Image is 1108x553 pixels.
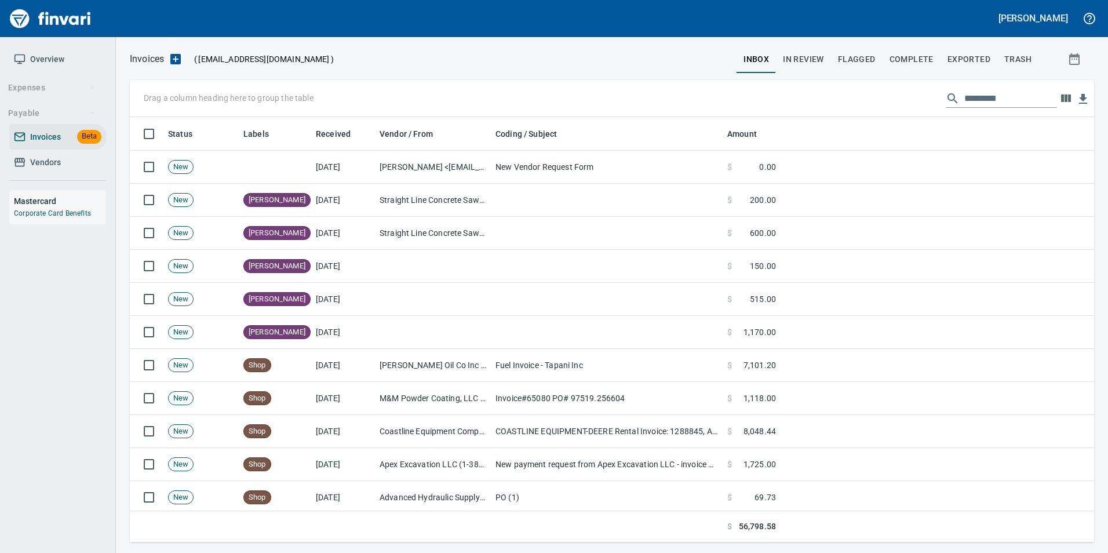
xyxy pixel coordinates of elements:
td: [DATE] [311,349,375,382]
span: New [169,393,193,404]
span: 7,101.20 [743,359,776,371]
td: [PERSON_NAME] <[EMAIL_ADDRESS][DOMAIN_NAME]> [375,151,491,184]
span: [PERSON_NAME] [244,228,310,239]
span: [PERSON_NAME] [244,261,310,272]
td: [DATE] [311,481,375,514]
span: Payable [8,106,96,121]
span: 8,048.44 [743,425,776,437]
span: Amount [727,127,757,141]
span: $ [727,326,732,338]
span: Labels [243,127,284,141]
td: COASTLINE EQUIPMENT-DEERE Rental Invoice: 1288845, Account: 110032 - TAPANI INC. [491,415,723,448]
td: Fuel Invoice - Tapani Inc [491,349,723,382]
span: Coding / Subject [495,127,572,141]
span: New [169,327,193,338]
span: Shop [244,492,271,503]
p: ( ) [187,53,334,65]
h6: Mastercard [14,195,106,208]
button: Show invoices within a particular date range [1057,49,1094,70]
img: Finvari [7,5,94,32]
span: 69.73 [755,492,776,503]
button: Upload an Invoice [164,52,187,66]
span: Expenses [8,81,96,95]
span: $ [727,459,732,470]
span: Status [168,127,207,141]
span: $ [727,260,732,272]
td: [DATE] [311,448,375,481]
td: New payment request from Apex Excavation LLC - invoice 2377 [491,448,723,481]
span: Overview [30,52,64,67]
span: New [169,492,193,503]
span: $ [727,161,732,173]
nav: breadcrumb [130,52,164,66]
a: InvoicesBeta [9,124,106,150]
button: Choose columns to display [1057,90,1074,107]
span: trash [1004,52,1032,67]
td: [DATE] [311,283,375,316]
span: New [169,228,193,239]
td: [DATE] [311,184,375,217]
td: Invoice#65080 PO# 97519.256604 [491,382,723,415]
span: New [169,360,193,371]
span: [PERSON_NAME] [244,327,310,338]
p: Drag a column heading here to group the table [144,92,314,104]
span: $ [727,492,732,503]
button: [PERSON_NAME] [996,9,1071,27]
span: Vendor / From [380,127,448,141]
td: [DATE] [311,151,375,184]
span: Invoices [30,130,61,144]
td: New Vendor Request Form [491,151,723,184]
span: 150.00 [750,260,776,272]
span: New [169,261,193,272]
span: Coding / Subject [495,127,557,141]
td: [DATE] [311,217,375,250]
button: Expenses [3,77,100,99]
span: Beta [77,130,101,143]
td: Straight Line Concrete Sawing & Drilling, Inc. (1-10980) [375,217,491,250]
span: 200.00 [750,194,776,206]
span: [PERSON_NAME] [244,294,310,305]
span: Vendors [30,155,61,170]
button: Download table [1074,90,1092,108]
span: New [169,459,193,470]
span: Shop [244,426,271,437]
span: $ [727,293,732,305]
span: Shop [244,393,271,404]
span: 600.00 [750,227,776,239]
span: Status [168,127,192,141]
span: 515.00 [750,293,776,305]
span: Received [316,127,351,141]
td: Advanced Hydraulic Supply Co. LLC (1-10020) [375,481,491,514]
span: $ [727,521,732,533]
span: inbox [743,52,769,67]
td: [DATE] [311,250,375,283]
span: 56,798.58 [739,521,776,533]
span: Amount [727,127,772,141]
td: Apex Excavation LLC (1-38348) [375,448,491,481]
span: Shop [244,459,271,470]
span: [EMAIL_ADDRESS][DOMAIN_NAME] [197,53,330,65]
span: $ [727,227,732,239]
span: $ [727,425,732,437]
td: [DATE] [311,415,375,448]
button: Payable [3,103,100,124]
span: 0.00 [759,161,776,173]
td: Straight Line Concrete Sawing & Drilling, Inc. (1-10980) [375,184,491,217]
span: New [169,294,193,305]
span: [PERSON_NAME] [244,195,310,206]
span: $ [727,392,732,404]
span: $ [727,359,732,371]
span: Received [316,127,366,141]
a: Overview [9,46,106,72]
p: Invoices [130,52,164,66]
span: New [169,162,193,173]
span: Vendor / From [380,127,433,141]
td: [DATE] [311,382,375,415]
td: [PERSON_NAME] Oil Co Inc (1-38025) [375,349,491,382]
span: Flagged [838,52,876,67]
span: 1,725.00 [743,459,776,470]
span: New [169,195,193,206]
h5: [PERSON_NAME] [998,12,1068,24]
td: M&M Powder Coating, LLC (1-22248) [375,382,491,415]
